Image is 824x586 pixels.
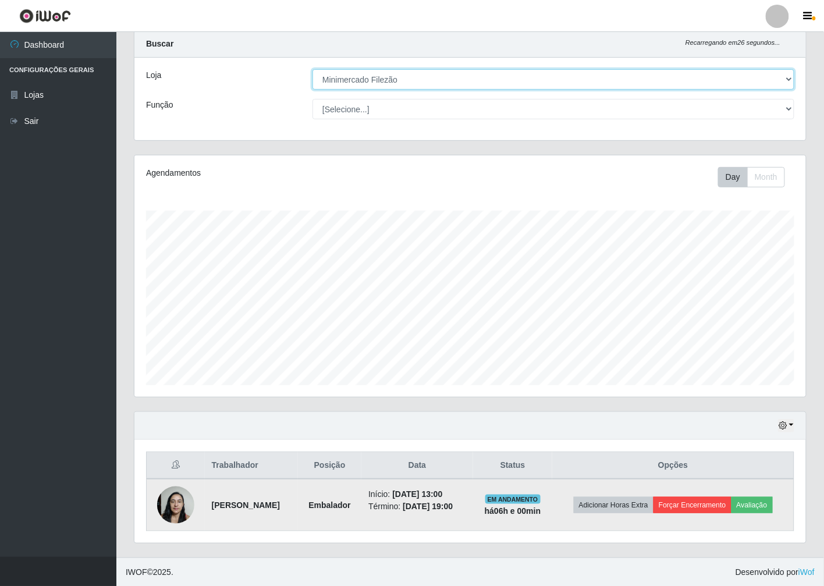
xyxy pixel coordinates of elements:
button: Avaliação [731,497,773,513]
label: Loja [146,69,161,81]
time: [DATE] 19:00 [403,502,453,511]
button: Day [718,167,748,187]
button: Month [747,167,785,187]
th: Status [473,452,553,480]
th: Opções [552,452,794,480]
th: Trabalhador [205,452,298,480]
span: IWOF [126,567,147,577]
th: Posição [298,452,361,480]
button: Forçar Encerramento [653,497,731,513]
strong: há 06 h e 00 min [485,506,541,516]
strong: [PERSON_NAME] [212,500,280,510]
th: Data [361,452,473,480]
i: Recarregando em 26 segundos... [686,39,780,46]
span: EM ANDAMENTO [485,495,541,504]
button: Adicionar Horas Extra [574,497,653,513]
label: Função [146,99,173,111]
strong: Embalador [308,500,350,510]
li: Término: [368,500,466,513]
strong: Buscar [146,39,173,48]
img: CoreUI Logo [19,9,71,23]
span: Desenvolvido por [736,566,815,578]
img: 1736472567092.jpeg [157,480,194,530]
a: iWof [798,567,815,577]
div: Toolbar with button groups [718,167,794,187]
li: Início: [368,488,466,500]
div: First group [718,167,785,187]
div: Agendamentos [146,167,406,179]
span: © 2025 . [126,566,173,578]
time: [DATE] 13:00 [392,489,442,499]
